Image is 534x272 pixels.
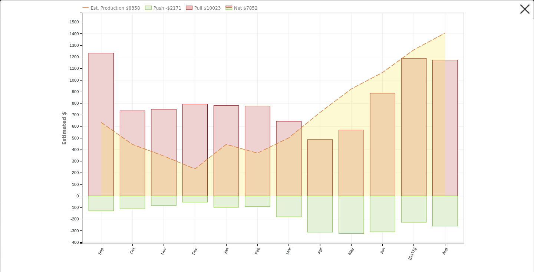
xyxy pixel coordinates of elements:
text: 400 [72,147,79,152]
rect: onclick="" [182,104,207,196]
text: Push -$2171 [153,6,181,11]
text: 1000 [69,78,79,82]
text: [DATE] [408,247,417,261]
circle: onclick="" [287,136,290,140]
rect: onclick="" [89,196,113,211]
text: -300 [70,229,79,233]
text: -200 [70,217,79,222]
text: 1100 [69,66,79,71]
rect: onclick="" [151,196,176,206]
text: Estimated $ [62,112,67,145]
text: Feb [254,247,261,255]
rect: onclick="" [370,196,395,232]
rect: onclick="" [402,196,426,223]
text: 300 [72,159,79,164]
rect: onclick="" [433,196,458,226]
circle: onclick="" [193,167,197,171]
rect: onclick="" [245,106,270,196]
text: -100 [70,206,79,210]
rect: onclick="" [402,58,426,196]
text: 0 [76,194,79,198]
text: Jun [379,247,386,255]
text: 1500 [69,20,79,24]
circle: onclick="" [162,154,165,158]
text: 900 [72,89,79,94]
rect: onclick="" [245,196,270,207]
circle: onclick="" [412,48,416,52]
circle: onclick="" [131,143,134,146]
circle: onclick="" [319,111,322,114]
rect: onclick="" [276,196,301,217]
text: Pull $10023 [194,6,221,11]
circle: onclick="" [350,87,353,91]
text: 1400 [69,32,79,36]
rect: onclick="" [214,196,238,207]
text: 700 [72,113,79,117]
text: Net $7852 [234,6,258,11]
text: Mar [285,247,292,255]
text: Aug [441,247,448,256]
text: Nov [160,247,167,255]
text: Sep [97,247,104,256]
text: 800 [72,101,79,105]
rect: onclick="" [433,60,458,196]
text: -400 [70,240,79,245]
circle: onclick="" [225,143,228,146]
rect: onclick="" [307,140,332,196]
text: Est. Production $8358 [90,6,140,11]
text: 200 [72,171,79,175]
text: Jan [222,247,229,255]
rect: onclick="" [151,109,176,196]
text: 1300 [69,43,79,47]
text: 100 [72,182,79,187]
rect: onclick="" [182,196,207,202]
circle: onclick="" [381,71,384,74]
rect: onclick="" [370,93,395,196]
rect: onclick="" [307,196,332,233]
rect: onclick="" [89,53,113,196]
rect: onclick="" [214,106,238,196]
rect: onclick="" [120,111,145,196]
text: 500 [72,136,79,140]
rect: onclick="" [339,130,364,196]
circle: onclick="" [444,32,447,35]
rect: onclick="" [339,196,364,234]
text: 600 [72,124,79,129]
rect: onclick="" [120,196,145,209]
rect: onclick="" [276,121,301,196]
circle: onclick="" [256,152,259,155]
text: Oct [129,247,135,255]
circle: onclick="" [99,121,103,124]
text: Apr [317,247,323,255]
text: 1200 [69,55,79,59]
text: Dec [191,247,198,255]
text: May [347,247,355,256]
